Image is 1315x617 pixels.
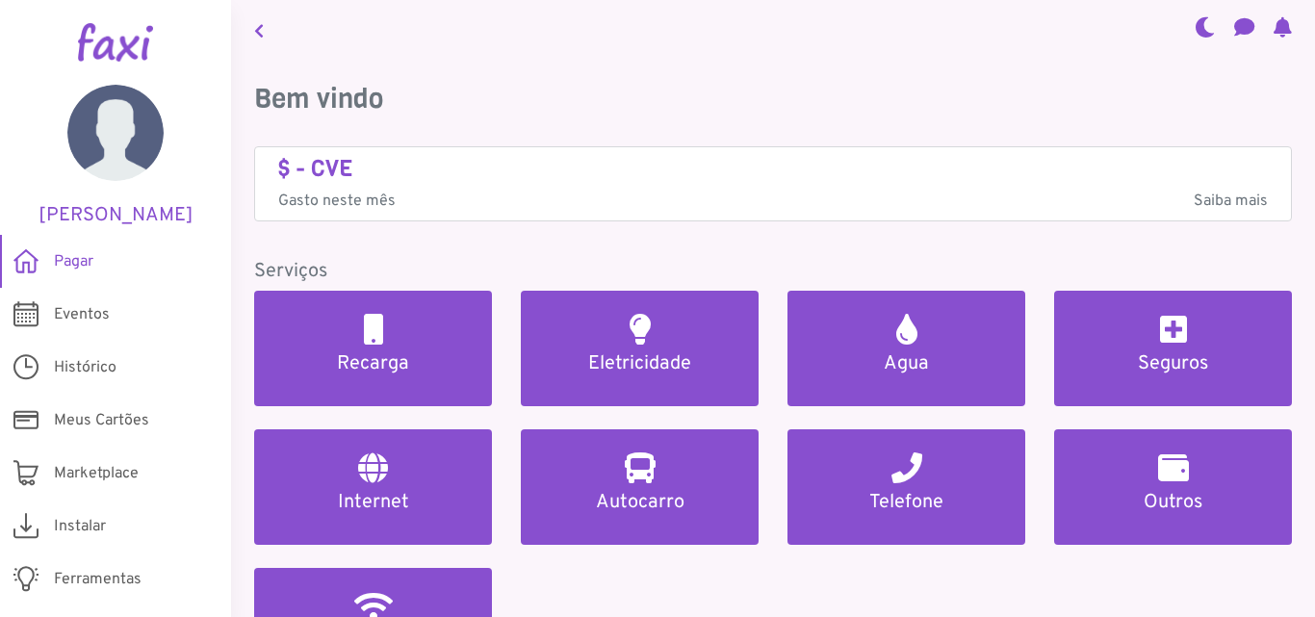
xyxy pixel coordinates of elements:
[277,491,469,514] h5: Internet
[1054,429,1292,545] a: Outros
[811,491,1002,514] h5: Telefone
[254,291,492,406] a: Recarga
[254,83,1292,116] h3: Bem vindo
[811,352,1002,375] h5: Agua
[54,568,142,591] span: Ferramentas
[278,190,1268,213] p: Gasto neste mês
[29,204,202,227] h5: [PERSON_NAME]
[278,155,1268,183] h4: $ - CVE
[1077,352,1269,375] h5: Seguros
[54,462,139,485] span: Marketplace
[29,85,202,227] a: [PERSON_NAME]
[278,155,1268,214] a: $ - CVE Gasto neste mêsSaiba mais
[54,356,116,379] span: Histórico
[277,352,469,375] h5: Recarga
[1194,190,1268,213] span: Saiba mais
[54,303,110,326] span: Eventos
[544,352,735,375] h5: Eletricidade
[1054,291,1292,406] a: Seguros
[787,429,1025,545] a: Telefone
[254,260,1292,283] h5: Serviços
[521,291,759,406] a: Eletricidade
[1077,491,1269,514] h5: Outros
[521,429,759,545] a: Autocarro
[54,250,93,273] span: Pagar
[787,291,1025,406] a: Agua
[254,429,492,545] a: Internet
[54,515,106,538] span: Instalar
[544,491,735,514] h5: Autocarro
[54,409,149,432] span: Meus Cartões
